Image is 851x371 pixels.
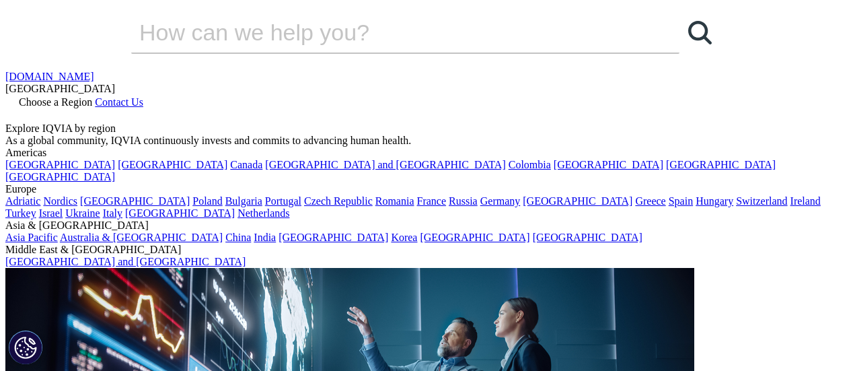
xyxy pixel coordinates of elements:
[679,12,720,53] a: 検索する
[790,195,821,207] a: Ireland
[523,195,632,207] a: [GEOGRAPHIC_DATA]
[237,207,289,219] a: Netherlands
[533,232,642,243] a: [GEOGRAPHIC_DATA]
[192,195,222,207] a: Poland
[5,71,94,82] a: [DOMAIN_NAME]
[5,195,40,207] a: Adriatic
[736,195,787,207] a: Switzerland
[265,159,505,170] a: [GEOGRAPHIC_DATA] and [GEOGRAPHIC_DATA]
[666,159,776,170] a: [GEOGRAPHIC_DATA]
[5,83,846,95] div: [GEOGRAPHIC_DATA]
[480,195,521,207] a: Germany
[5,232,58,243] a: Asia Pacific
[509,159,551,170] a: Colombia
[5,171,115,182] a: [GEOGRAPHIC_DATA]
[254,232,276,243] a: India
[5,220,846,232] div: Asia & [GEOGRAPHIC_DATA]
[417,195,447,207] a: France
[420,232,529,243] a: [GEOGRAPHIC_DATA]
[19,96,92,108] span: Choose a Region
[80,195,190,207] a: [GEOGRAPHIC_DATA]
[375,195,414,207] a: Romania
[449,195,478,207] a: Russia
[688,21,712,44] svg: Search
[225,195,262,207] a: Bulgaria
[5,135,846,147] div: As a global community, IQVIA continuously invests and commits to advancing human health.
[118,159,227,170] a: [GEOGRAPHIC_DATA]
[225,232,251,243] a: China
[230,159,262,170] a: Canada
[391,232,417,243] a: Korea
[43,195,77,207] a: Nordics
[5,207,36,219] a: Turkey
[669,195,693,207] a: Spain
[554,159,663,170] a: [GEOGRAPHIC_DATA]
[103,207,122,219] a: Italy
[279,232,388,243] a: [GEOGRAPHIC_DATA]
[39,207,63,219] a: Israel
[9,331,42,364] button: Cookie 設定
[265,195,301,207] a: Portugal
[696,195,733,207] a: Hungary
[125,207,235,219] a: [GEOGRAPHIC_DATA]
[5,159,115,170] a: [GEOGRAPHIC_DATA]
[5,183,846,195] div: Europe
[5,147,846,159] div: Americas
[304,195,373,207] a: Czech Republic
[95,96,143,108] a: Contact Us
[5,256,246,267] a: [GEOGRAPHIC_DATA] and [GEOGRAPHIC_DATA]
[5,244,846,256] div: Middle East & [GEOGRAPHIC_DATA]
[131,12,641,53] input: 検索する
[60,232,223,243] a: Australia & [GEOGRAPHIC_DATA]
[65,207,100,219] a: Ukraine
[5,123,846,135] div: Explore IQVIA by region
[635,195,665,207] a: Greece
